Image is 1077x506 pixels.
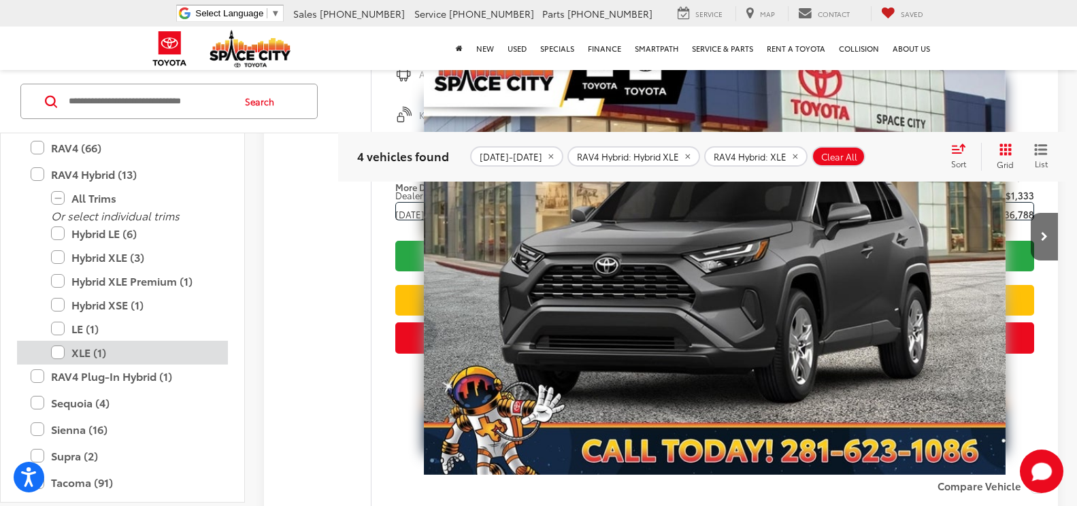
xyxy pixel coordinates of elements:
[871,6,933,21] a: My Saved Vehicles
[51,317,214,341] label: LE (1)
[628,27,685,70] a: SmartPath
[818,9,850,19] span: Contact
[195,8,263,18] span: Select Language
[195,8,280,18] a: Select Language​
[542,7,565,20] span: Parts
[293,7,317,20] span: Sales
[735,6,785,21] a: Map
[51,341,214,365] label: XLE (1)
[981,143,1024,170] button: Grid View
[1034,158,1048,169] span: List
[414,7,446,20] span: Service
[951,158,966,169] span: Sort
[144,27,195,71] img: Toyota
[667,6,733,21] a: Service
[67,85,232,118] input: Search by Make, Model, or Keyword
[51,246,214,269] label: Hybrid XLE (3)
[821,151,857,162] span: Clear All
[704,146,808,167] button: remove RAV4%20Hybrid: XLE
[480,151,542,162] span: [DATE]-[DATE]
[812,146,865,167] button: Clear All
[51,207,180,223] i: Or select individual trims
[51,222,214,246] label: Hybrid LE (6)
[533,27,581,70] a: Specials
[31,136,214,160] label: RAV4 (66)
[1031,213,1058,260] button: Next image
[581,27,628,70] a: Finance
[210,30,291,67] img: Space City Toyota
[320,7,405,20] span: [PHONE_NUMBER]
[469,27,501,70] a: New
[51,186,214,210] label: All Trims
[760,9,775,19] span: Map
[760,27,832,70] a: Rent a Toyota
[832,27,886,70] a: Collision
[685,27,760,70] a: Service & Parts
[695,9,723,19] span: Service
[938,480,1044,494] label: Compare Vehicle
[357,148,449,164] span: 4 vehicles found
[501,27,533,70] a: Used
[271,8,280,18] span: ▼
[1020,450,1063,493] button: Toggle Chat Window
[51,269,214,293] label: Hybrid XLE Premium (1)
[567,146,700,167] button: remove RAV4%20Hybrid: Hybrid%20XLE
[424,39,1006,475] img: 2025 Toyota RAV4 Hybrid Hybrid XLE
[449,7,534,20] span: [PHONE_NUMBER]
[31,365,214,388] label: RAV4 Plug-In Hybrid (1)
[51,293,214,317] label: Hybrid XSE (1)
[788,6,860,21] a: Contact
[31,418,214,441] label: Sienna (16)
[31,163,214,186] label: RAV4 Hybrid (13)
[567,7,652,20] span: [PHONE_NUMBER]
[901,9,923,19] span: Saved
[31,444,214,468] label: Supra (2)
[714,151,786,162] span: RAV4 Hybrid: XLE
[31,471,214,494] label: Tacoma (91)
[944,143,981,170] button: Select sort value
[577,151,679,162] span: RAV4 Hybrid: Hybrid XLE
[449,27,469,70] a: Home
[1024,143,1058,170] button: List View
[470,146,563,167] button: remove 2025-2026
[997,158,1014,170] span: Grid
[232,84,294,118] button: Search
[1020,450,1063,493] svg: Start Chat
[886,27,937,70] a: About Us
[31,391,214,415] label: Sequoia (4)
